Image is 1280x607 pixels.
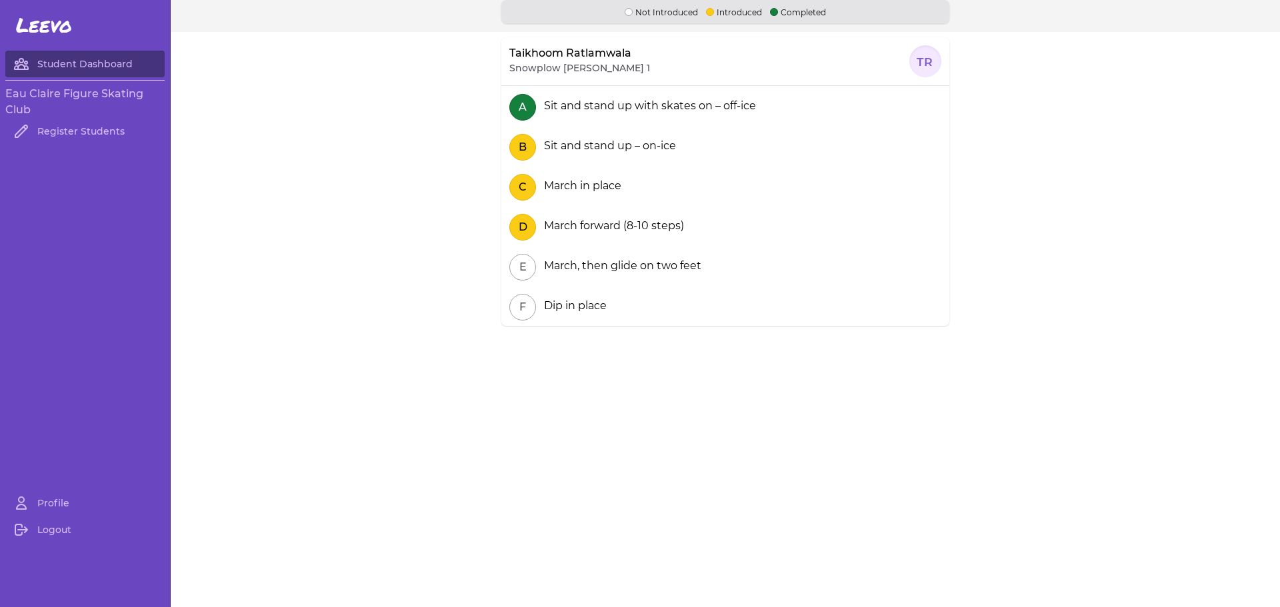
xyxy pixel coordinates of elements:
[625,5,698,18] p: Not Introduced
[539,178,621,194] div: March in place
[16,13,72,37] span: Leevo
[539,138,676,154] div: Sit and stand up – on-ice
[5,516,165,543] a: Logout
[5,118,165,145] a: Register Students
[539,98,756,114] div: Sit and stand up with skates on – off-ice
[5,86,165,118] h3: Eau Claire Figure Skating Club
[539,258,701,274] div: March, then glide on two feet
[770,5,826,18] p: Completed
[509,174,536,201] button: C
[509,254,536,281] button: E
[539,218,684,234] div: March forward (8-10 steps)
[509,134,536,161] button: B
[509,294,536,320] button: F
[5,51,165,77] a: Student Dashboard
[509,214,536,241] button: D
[509,45,631,61] p: Taikhoom Ratlamwala
[706,5,762,18] p: Introduced
[509,61,650,75] p: Snowplow [PERSON_NAME] 1
[509,94,536,121] button: A
[539,298,607,314] div: Dip in place
[5,490,165,516] a: Profile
